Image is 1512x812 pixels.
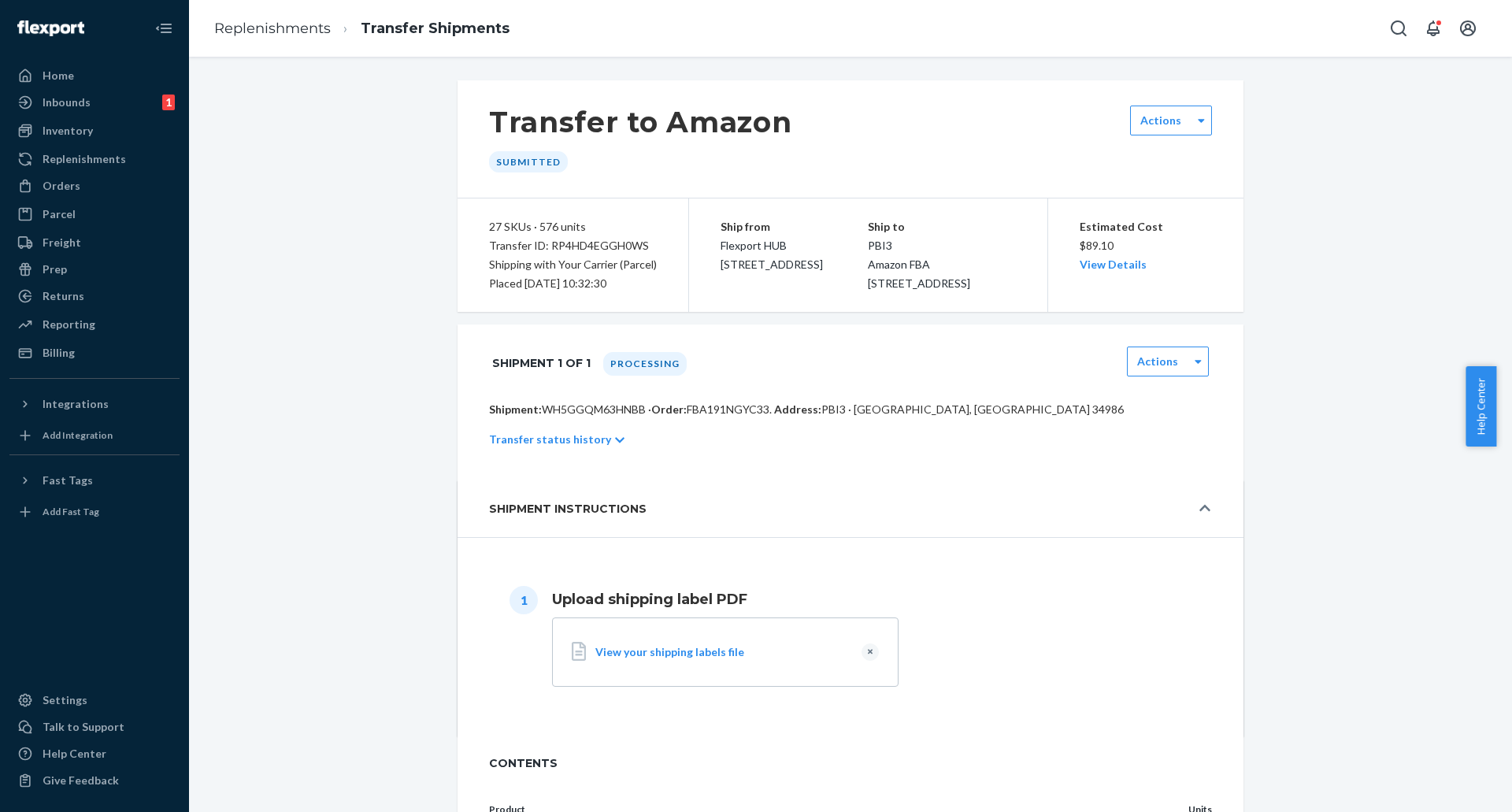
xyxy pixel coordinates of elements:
div: Inventory [43,123,93,139]
a: Reporting [9,312,180,337]
a: Home [9,63,180,88]
button: Integrations [9,391,180,417]
h1: Shipment 1 of 1 [492,347,591,380]
div: Home [43,68,74,83]
button: Shipment Instructions [458,480,1243,537]
a: Orders [9,173,180,198]
div: Integrations [43,396,109,412]
button: Clear [862,643,879,661]
h5: Shipment Instructions [489,499,647,518]
div: Reporting [43,317,95,332]
a: Prep [9,257,180,282]
label: Actions [1140,113,1181,128]
label: Actions [1137,354,1178,369]
span: PBI3 Amazon FBA [STREET_ADDRESS] [868,239,970,290]
div: Settings [43,692,87,708]
p: Estimated Cost [1080,217,1213,236]
div: Transfer ID: RP4HD4EGGH0WS [489,236,657,255]
div: Help Center [43,746,106,762]
div: Freight [43,235,81,250]
a: Talk to Support [9,714,180,740]
div: Billing [43,345,75,361]
p: Ship to [868,217,1015,236]
div: Inbounds [43,95,91,110]
div: 27 SKUs · 576 units [489,217,657,236]
button: Open Search Box [1383,13,1414,44]
div: Placed [DATE] 10:32:30 [489,274,657,293]
ol: breadcrumbs [202,6,522,52]
button: Open account menu [1452,13,1484,44]
button: Close Navigation [148,13,180,44]
a: Parcel [9,202,180,227]
a: Add Fast Tag [9,499,180,525]
a: Replenishments [9,146,180,172]
div: Give Feedback [43,773,119,788]
a: View your shipping labels file [595,644,849,660]
span: Shipment: [489,402,542,416]
div: Talk to Support [43,719,124,735]
div: 1 [162,95,175,110]
a: View Details [1080,258,1147,271]
button: Fast Tags [9,468,180,493]
a: Inbounds1 [9,90,180,115]
h1: Transfer to Amazon [489,106,792,139]
h1: Upload shipping label PDF [552,589,1212,610]
div: Fast Tags [43,473,93,488]
img: Flexport logo [17,20,84,36]
div: Orders [43,178,80,194]
span: 1 [510,586,538,614]
button: Open notifications [1417,13,1449,44]
span: Order: [651,402,772,416]
p: Shipping with Your Carrier (Parcel) [489,255,657,274]
p: WH5GGQM63HNBB · PBI3 · [GEOGRAPHIC_DATA], [GEOGRAPHIC_DATA] 34986 [489,402,1212,417]
a: Returns [9,284,180,309]
button: Give Feedback [9,768,180,793]
div: Submitted [489,151,568,172]
a: Replenishments [214,20,331,37]
a: Add Integration [9,423,180,448]
div: Prep [43,261,67,277]
p: Transfer status history [489,432,611,447]
span: Flexport HUB [STREET_ADDRESS] [721,239,823,271]
div: $89.10 [1080,217,1213,274]
p: Ship from [721,217,868,236]
a: Billing [9,340,180,365]
div: Processing [603,352,687,376]
div: Add Integration [43,428,113,442]
a: Settings [9,688,180,713]
span: Address: [774,402,821,416]
a: Freight [9,230,180,255]
button: Help Center [1466,366,1496,447]
div: Returns [43,288,84,304]
span: FBA191NGYC33 . [687,402,772,416]
a: Help Center [9,741,180,766]
div: Parcel [43,206,76,222]
span: CONTENTS [489,755,1212,771]
a: Transfer Shipments [361,20,510,37]
div: Replenishments [43,151,126,167]
a: Inventory [9,118,180,143]
div: Add Fast Tag [43,505,99,518]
